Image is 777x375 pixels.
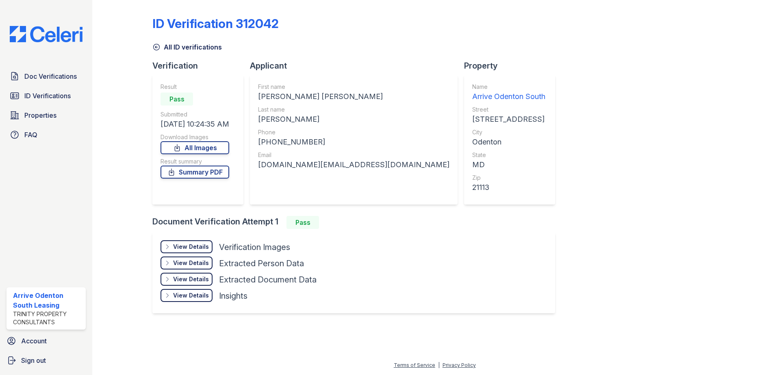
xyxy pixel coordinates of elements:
div: Applicant [250,60,464,71]
a: Account [3,333,89,349]
div: [PHONE_NUMBER] [258,136,449,148]
div: Last name [258,106,449,114]
img: CE_Logo_Blue-a8612792a0a2168367f1c8372b55b34899dd931a85d93a1a3d3e32e68fde9ad4.png [3,26,89,42]
div: Email [258,151,449,159]
div: Property [464,60,562,71]
a: Terms of Service [394,362,435,368]
a: Properties [7,107,86,123]
div: Verification Images [219,241,290,253]
div: Trinity Property Consultants [13,310,82,326]
a: All ID verifications [152,42,222,52]
a: Sign out [3,352,89,369]
div: Street [472,106,545,114]
div: First name [258,83,449,91]
div: Pass [286,216,319,229]
div: | [438,362,440,368]
div: Pass [161,93,193,106]
div: Extracted Document Data [219,274,317,285]
div: [PERSON_NAME] [258,114,449,125]
div: Insights [219,290,247,302]
div: 21113 [472,182,545,193]
div: State [472,151,545,159]
div: Phone [258,128,449,136]
div: Arrive Odenton South [472,91,545,102]
div: Name [472,83,545,91]
div: ID Verification 312042 [152,16,279,31]
div: Document Verification Attempt 1 [152,216,562,229]
div: View Details [173,243,209,251]
div: [DOMAIN_NAME][EMAIL_ADDRESS][DOMAIN_NAME] [258,159,449,170]
div: [PERSON_NAME] [PERSON_NAME] [258,91,449,102]
div: View Details [173,275,209,283]
span: Properties [24,110,56,120]
span: Doc Verifications [24,71,77,81]
div: View Details [173,291,209,300]
div: Result [161,83,229,91]
div: [STREET_ADDRESS] [472,114,545,125]
div: Zip [472,174,545,182]
div: Verification [152,60,250,71]
div: City [472,128,545,136]
div: Result summary [161,157,229,166]
a: All Images [161,141,229,154]
div: MD [472,159,545,170]
a: Doc Verifications [7,68,86,84]
div: Download Images [161,133,229,141]
div: View Details [173,259,209,267]
a: Summary PDF [161,166,229,179]
div: Odenton [472,136,545,148]
div: Extracted Person Data [219,258,304,269]
div: Submitted [161,110,229,119]
a: Name Arrive Odenton South [472,83,545,102]
a: ID Verifications [7,88,86,104]
span: ID Verifications [24,91,71,101]
div: [DATE] 10:24:35 AM [161,119,229,130]
span: Sign out [21,356,46,365]
span: Account [21,336,47,346]
a: Privacy Policy [443,362,476,368]
span: FAQ [24,130,37,140]
iframe: chat widget [743,343,769,367]
div: Arrive Odenton South Leasing [13,291,82,310]
a: FAQ [7,127,86,143]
